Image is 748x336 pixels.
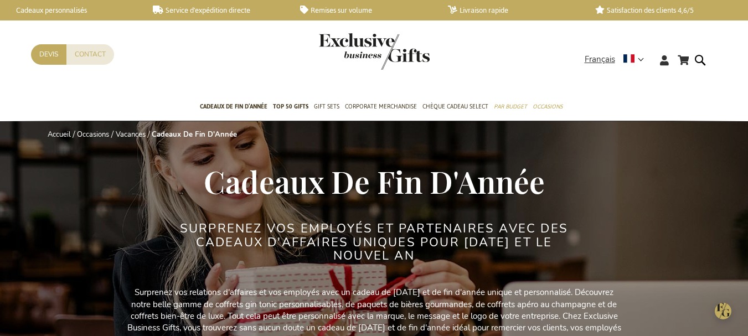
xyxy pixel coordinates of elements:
[273,101,308,112] span: TOP 50 Gifts
[77,130,109,139] a: Occasions
[66,44,114,65] a: Contact
[300,6,430,15] a: Remises sur volume
[533,101,563,112] span: Occasions
[314,94,339,121] a: Gift Sets
[533,94,563,121] a: Occasions
[319,33,430,70] img: Exclusive Business gifts logo
[200,101,267,112] span: Cadeaux de fin d’année
[448,6,577,15] a: Livraison rapide
[585,53,615,66] span: Français
[494,94,527,121] a: Par budget
[200,94,267,121] a: Cadeaux de fin d’année
[273,94,308,121] a: TOP 50 Gifts
[314,101,339,112] span: Gift Sets
[167,222,582,262] h2: Surprenez VOS EMPLOYÉS ET PARTENAIRES avec des cadeaux d'affaires UNIQUES POUR [DATE] ET LE NOUVE...
[319,33,374,70] a: store logo
[595,6,725,15] a: Satisfaction des clients 4,6/5
[153,6,282,15] a: Service d'expédition directe
[345,94,417,121] a: Corporate Merchandise
[422,94,488,121] a: Chèque Cadeau Select
[152,130,237,139] strong: Cadeaux De Fin D'Année
[116,130,146,139] a: Vacances
[494,101,527,112] span: Par budget
[48,130,71,139] a: Accueil
[204,161,545,201] span: Cadeaux De Fin D'Année
[6,6,135,15] a: Cadeaux personnalisés
[345,101,417,112] span: Corporate Merchandise
[422,101,488,112] span: Chèque Cadeau Select
[31,44,66,65] a: Devis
